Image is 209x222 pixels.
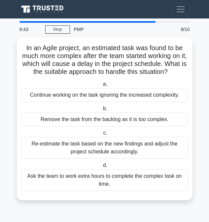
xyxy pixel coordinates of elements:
span: a. [103,81,107,87]
button: Toggle navigation [171,3,190,16]
div: 9/10 [164,23,194,36]
div: Re-estimate the task based on the new findings and adjust the project schedule accordingly. [21,137,188,159]
div: Remove the task from the backlog as it is too complex. [21,112,188,126]
div: Continue working on the task ignoring the increased complexity. [21,88,188,102]
a: Stop [45,25,70,34]
div: PMP [70,23,164,36]
span: d. [103,162,107,168]
div: Ask the team to work extra hours to complete the complex task on time. [21,169,188,191]
span: c. [103,130,107,136]
div: 9:43 [16,23,45,36]
h5: In an Agile project, an estimated task was found to be much more complex after the team started w... [21,44,189,76]
span: b. [103,106,107,111]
